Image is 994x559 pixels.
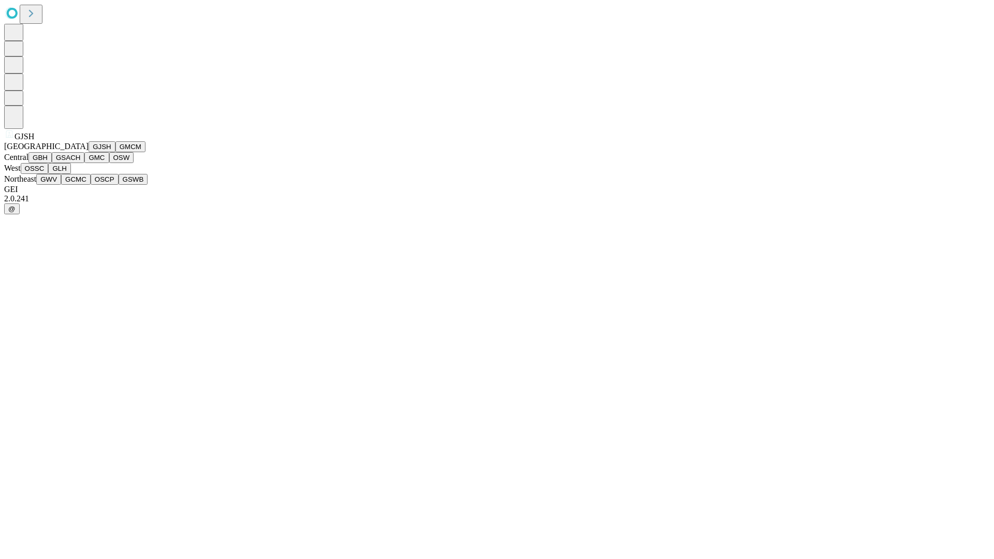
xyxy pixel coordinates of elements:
div: GEI [4,185,990,194]
button: GJSH [89,141,115,152]
button: GBH [28,152,52,163]
button: GSACH [52,152,84,163]
span: @ [8,205,16,213]
button: GCMC [61,174,91,185]
button: OSCP [91,174,119,185]
button: GLH [48,163,70,174]
button: OSSC [21,163,49,174]
button: GMCM [115,141,145,152]
button: GMC [84,152,109,163]
span: Central [4,153,28,161]
div: 2.0.241 [4,194,990,203]
span: GJSH [14,132,34,141]
button: GWV [36,174,61,185]
button: OSW [109,152,134,163]
span: [GEOGRAPHIC_DATA] [4,142,89,151]
span: Northeast [4,174,36,183]
button: @ [4,203,20,214]
button: GSWB [119,174,148,185]
span: West [4,164,21,172]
